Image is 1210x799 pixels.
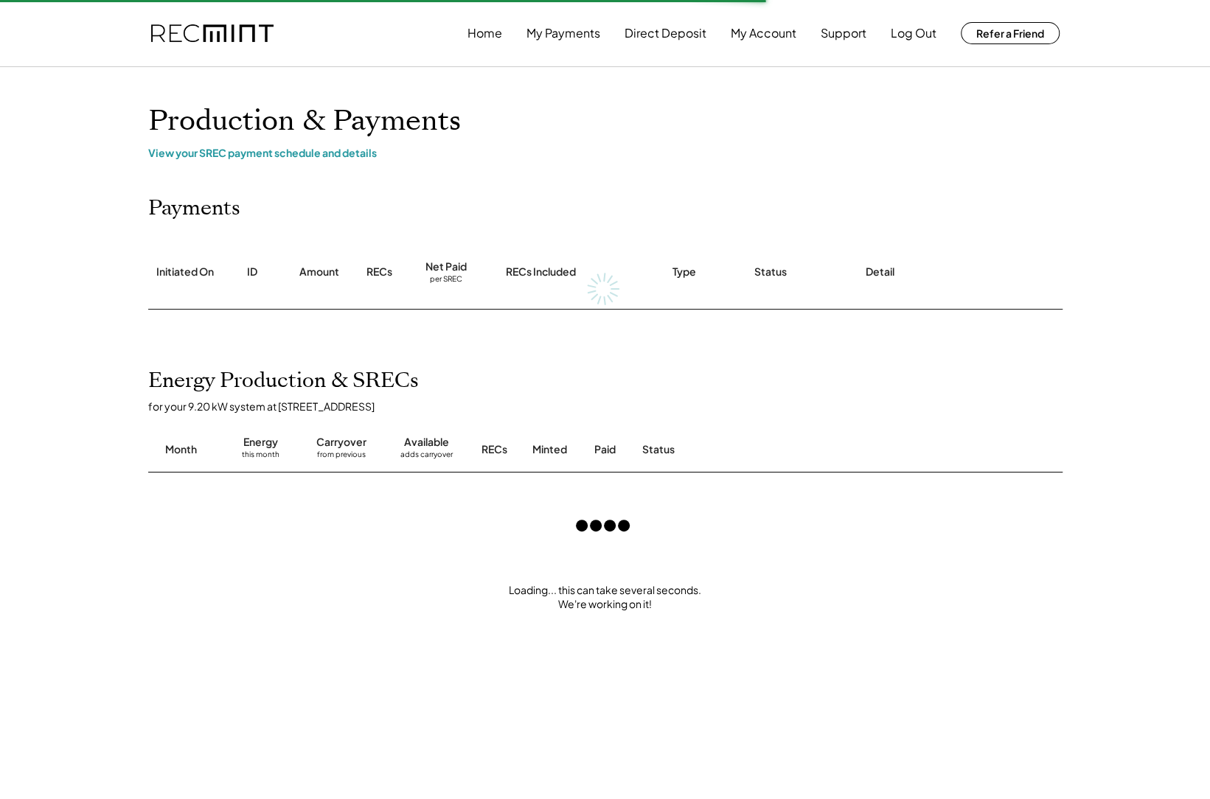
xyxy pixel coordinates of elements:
div: RECs [481,442,507,457]
div: Energy [243,435,278,450]
div: ID [247,265,257,279]
div: View your SREC payment schedule and details [148,146,1063,159]
h2: Payments [148,196,240,221]
div: Carryover [316,435,366,450]
div: Status [642,442,893,457]
button: Home [467,18,502,48]
div: Detail [866,265,894,279]
div: from previous [317,450,366,464]
button: My Account [731,18,796,48]
div: adds carryover [400,450,453,464]
div: Minted [532,442,567,457]
button: Log Out [891,18,936,48]
div: per SREC [430,274,462,285]
div: Available [404,435,449,450]
button: Support [821,18,866,48]
div: Month [165,442,197,457]
div: Net Paid [425,259,467,274]
div: Status [754,265,787,279]
h1: Production & Payments [148,104,1063,139]
div: Amount [299,265,339,279]
div: Initiated On [156,265,214,279]
div: Paid [594,442,616,457]
div: for your 9.20 kW system at [STREET_ADDRESS] [148,399,1077,413]
h2: Energy Production & SRECs [148,369,419,394]
div: Type [672,265,696,279]
div: RECs Included [506,265,576,279]
button: Refer a Friend [961,22,1060,44]
div: this month [242,450,279,464]
img: recmint-logotype%403x.png [151,24,274,43]
div: RECs [366,265,392,279]
button: Direct Deposit [625,18,706,48]
button: My Payments [526,18,600,48]
div: Loading... this can take several seconds. We're working on it! [133,583,1077,612]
